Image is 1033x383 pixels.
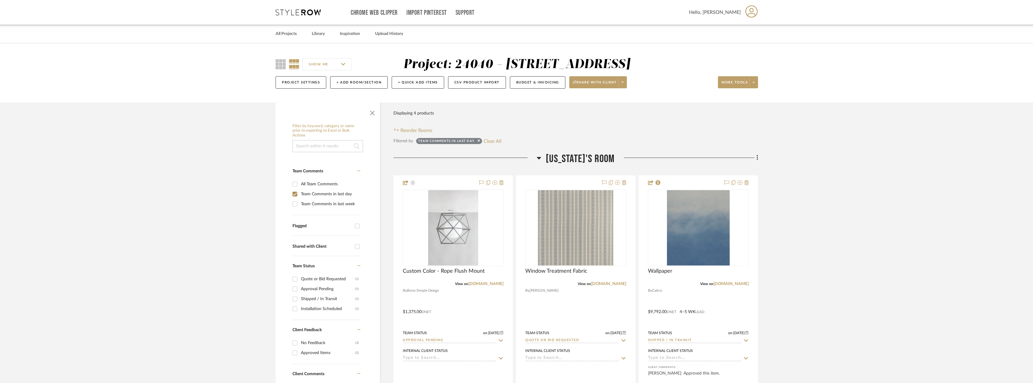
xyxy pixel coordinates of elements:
div: 0 [526,190,626,266]
div: (1) [355,274,359,284]
a: Support [456,10,475,15]
span: By [525,288,529,294]
span: Client Feedback [292,328,322,332]
button: Project Settings [276,76,326,89]
button: Share with client [569,76,627,88]
span: Client Comments [292,372,324,376]
div: 0 [648,190,748,266]
span: Calico [652,288,662,294]
span: Custom Color - Rope Flush Mount [403,268,485,275]
a: All Projects [276,30,297,38]
span: on [605,331,610,335]
button: CSV Product Import [448,76,506,89]
div: Team Status [403,330,427,336]
span: Team Status [292,264,315,268]
div: (2) [355,348,359,358]
div: (3) [355,338,359,348]
div: Internal Client Status [525,348,570,353]
button: More tools [718,76,758,88]
a: Chrome Web Clipper [351,10,398,15]
div: Quote or Bid Requested [301,274,355,284]
div: Approval Pending [301,284,355,294]
div: Shipped / In Transit [301,294,355,304]
span: View on [455,282,468,286]
div: (1) [355,284,359,294]
button: + Add Room/Section [330,76,388,89]
div: Installation Scheduled [301,304,355,314]
div: Approved Items [301,348,355,358]
span: Team Comments [292,169,323,173]
input: Search within 4 results [292,140,363,152]
span: Reorder Rooms [400,127,432,134]
button: Close [366,106,378,118]
div: Project: 24040 - [STREET_ADDRESS] [403,58,630,71]
div: Team Status [648,330,672,336]
input: Type to Search… [648,338,741,344]
div: Team Status [525,330,549,336]
div: Team Comments in last day [301,189,359,199]
span: Hello, [PERSON_NAME] [689,9,741,16]
a: [DOMAIN_NAME] [713,282,749,286]
button: Clear All [484,137,501,145]
input: Type to Search… [648,356,741,361]
input: Type to Search… [525,338,619,344]
div: (1) [355,304,359,314]
span: [US_STATE]'s Room [546,152,614,165]
input: Type to Search… [403,356,496,361]
div: (1) [355,294,359,304]
span: [DATE] [732,331,745,335]
a: Upload History [375,30,403,38]
input: Type to Search… [403,338,496,344]
a: Library [312,30,325,38]
span: Share with client [573,80,617,89]
input: Type to Search… [525,356,619,361]
div: Internal Client Status [403,348,448,353]
span: [PERSON_NAME] [529,288,559,294]
span: on [483,331,487,335]
div: Team Comments in last day [418,139,475,145]
a: Import Pinterest [406,10,447,15]
img: Wallpaper [667,190,730,265]
a: [DOMAIN_NAME] [468,282,504,286]
div: Shared with Client [292,244,352,249]
span: By [648,288,652,294]
div: 0 [403,190,503,266]
span: By [403,288,407,294]
a: [DOMAIN_NAME] [591,282,626,286]
img: Window Treatment Fabric [538,190,613,265]
div: No Feedback [301,338,355,348]
button: Budget & Invoicing [510,76,565,89]
div: [PERSON_NAME]: Approved this item. [648,370,749,382]
button: + Quick Add Items [392,76,444,89]
div: Displaying 4 products [393,107,434,119]
div: Flagged [292,224,352,229]
img: Custom Color - Rope Flush Mount [428,190,478,265]
span: More tools [722,80,748,89]
span: View on [578,282,591,286]
button: Reorder Rooms [393,127,432,134]
span: Wallpaper [648,268,672,275]
span: [DATE] [610,331,623,335]
div: Team Comments in last week [301,199,359,209]
div: All Team Comments [301,179,359,189]
a: Inspiration [340,30,360,38]
span: Window Treatment Fabric [525,268,587,275]
div: Internal Client Status [648,348,693,353]
div: Filtered by [393,138,413,144]
h6: Filter by keyword, category or name prior to exporting to Excel or Bulk Actions [292,124,363,138]
span: on [728,331,732,335]
span: Bone Simple Design [407,288,439,294]
span: [DATE] [487,331,500,335]
span: View on [700,282,713,286]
